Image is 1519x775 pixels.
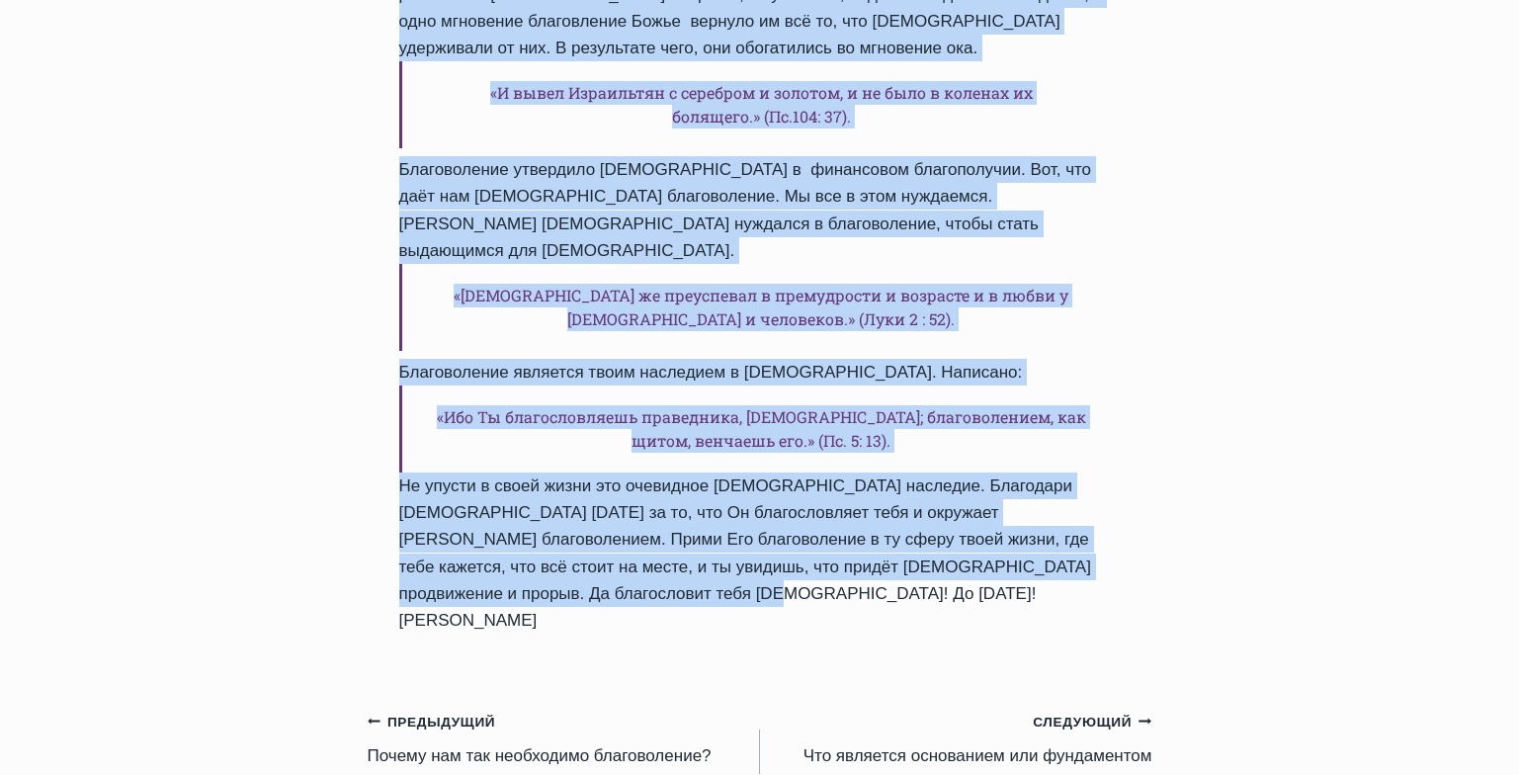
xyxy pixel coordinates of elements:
[399,61,1121,148] h6: «И вывел Израильтян с серебром и золотом, и не было в коленах их болящего.» (Пс.104: 37).
[399,386,1121,473] h6: «Ибо Ты благословляешь праведника, [DEMOGRAPHIC_DATA]; благоволением, как щитом, венчаешь его.» (...
[368,708,760,770] a: ПредыдущийПочему нам так необходимо благоволение?
[399,264,1121,351] h6: «[DEMOGRAPHIC_DATA] же преуспевал в премудрости и возрасте и в любви у [DEMOGRAPHIC_DATA] и челов...
[368,712,496,733] small: Предыдущий
[1033,712,1151,733] small: Следующий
